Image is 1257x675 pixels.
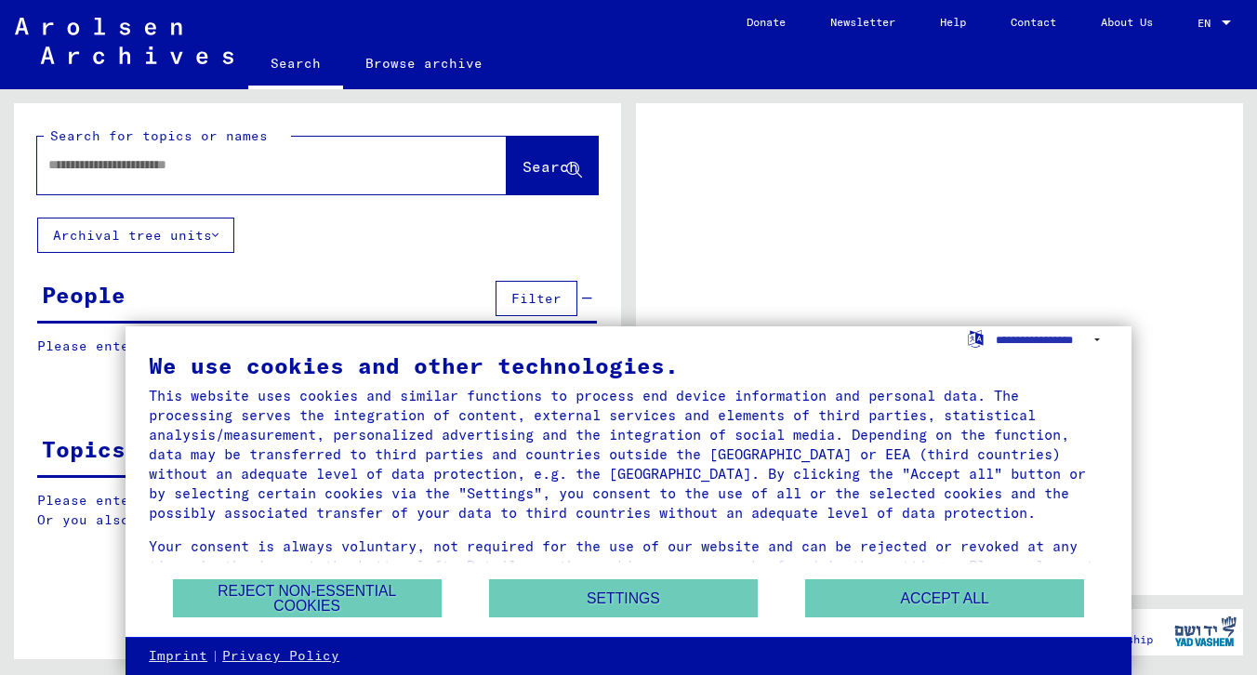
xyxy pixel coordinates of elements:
[37,337,597,356] p: Please enter a search term or set filters to get results.
[173,579,442,617] button: Reject non-essential cookies
[149,386,1108,523] div: This website uses cookies and similar functions to process end device information and personal da...
[489,579,758,617] button: Settings
[149,354,1108,377] div: We use cookies and other technologies.
[248,41,343,89] a: Search
[511,290,562,307] span: Filter
[15,18,233,64] img: Arolsen_neg.svg
[507,137,598,194] button: Search
[523,157,578,176] span: Search
[1171,608,1240,655] img: yv_logo.png
[42,432,126,466] div: Topics
[50,127,268,144] mat-label: Search for topics or names
[496,281,577,316] button: Filter
[343,41,505,86] a: Browse archive
[149,536,1108,595] div: Your consent is always voluntary, not required for the use of our website and can be rejected or ...
[37,218,234,253] button: Archival tree units
[1197,17,1218,30] span: EN
[222,647,339,666] a: Privacy Policy
[42,278,126,311] div: People
[149,647,207,666] a: Imprint
[37,491,598,530] p: Please enter a search term or set filters to get results. Or you also can browse the manually.
[805,579,1084,617] button: Accept all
